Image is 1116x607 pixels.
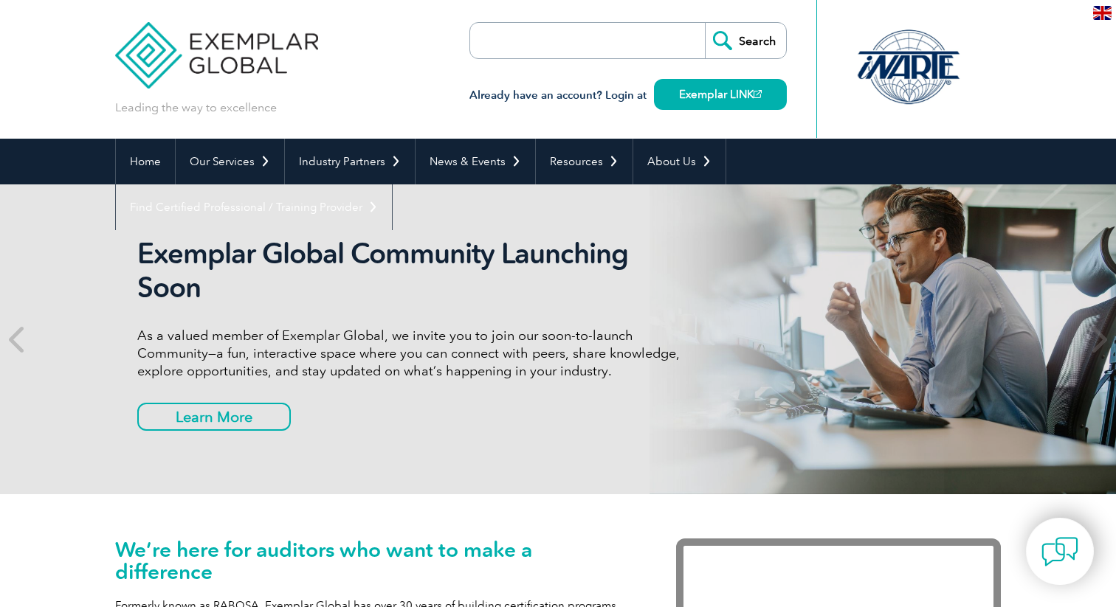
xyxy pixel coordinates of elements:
a: Resources [536,139,633,184]
a: About Us [633,139,726,184]
a: Home [116,139,175,184]
input: Search [705,23,786,58]
a: News & Events [416,139,535,184]
img: open_square.png [754,90,762,98]
a: Learn More [137,403,291,431]
p: As a valued member of Exemplar Global, we invite you to join our soon-to-launch Community—a fun, ... [137,327,691,380]
a: Industry Partners [285,139,415,184]
p: Leading the way to excellence [115,100,277,116]
a: Exemplar LINK [654,79,787,110]
a: Find Certified Professional / Training Provider [116,184,392,230]
img: en [1093,6,1112,20]
img: contact-chat.png [1041,533,1078,570]
h2: Exemplar Global Community Launching Soon [137,237,691,305]
h1: We’re here for auditors who want to make a difference [115,538,632,583]
a: Our Services [176,139,284,184]
h3: Already have an account? Login at [469,86,787,105]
